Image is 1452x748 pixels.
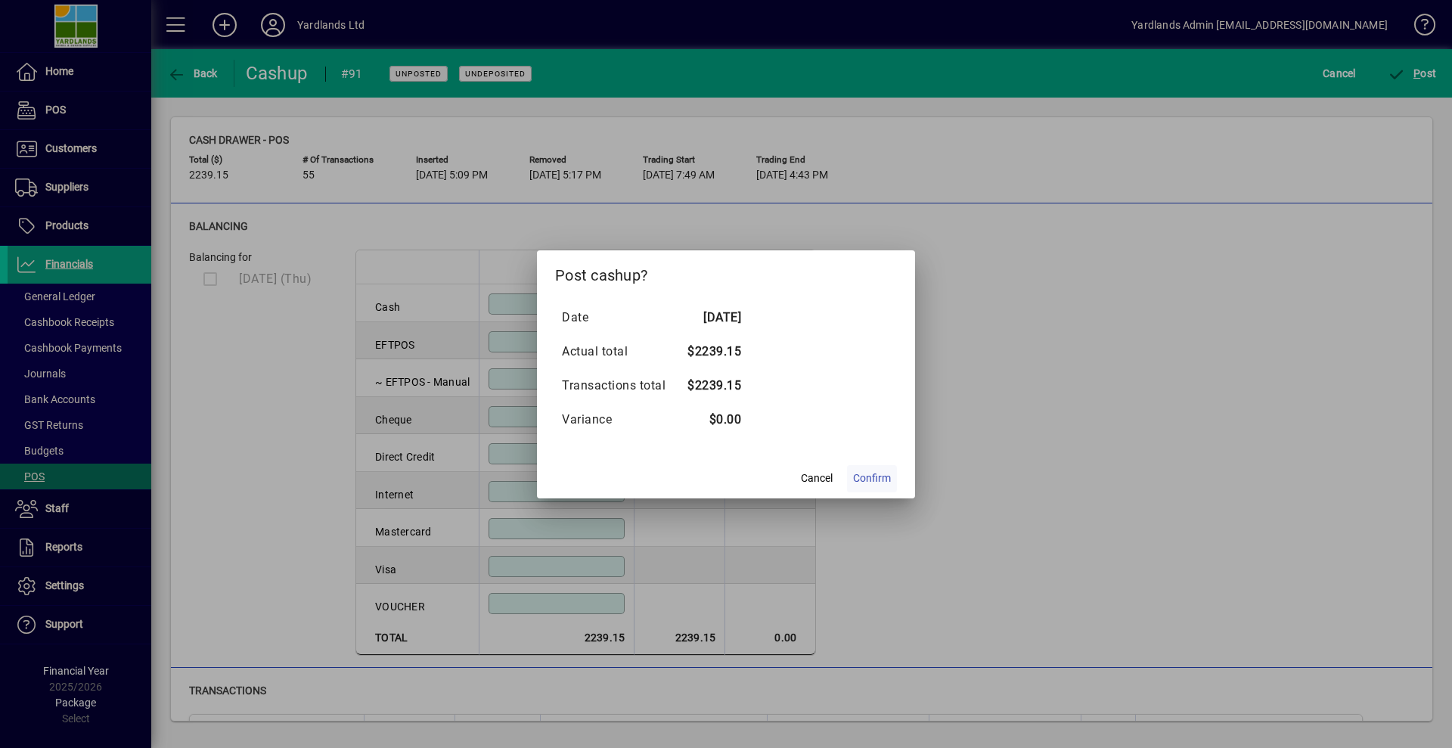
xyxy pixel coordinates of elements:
[561,369,681,403] td: Transactions total
[801,470,833,486] span: Cancel
[681,369,741,403] td: $2239.15
[793,465,841,492] button: Cancel
[537,250,915,294] h2: Post cashup?
[681,403,741,437] td: $0.00
[853,470,891,486] span: Confirm
[561,403,681,437] td: Variance
[561,335,681,369] td: Actual total
[561,301,681,335] td: Date
[681,301,741,335] td: [DATE]
[847,465,897,492] button: Confirm
[681,335,741,369] td: $2239.15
